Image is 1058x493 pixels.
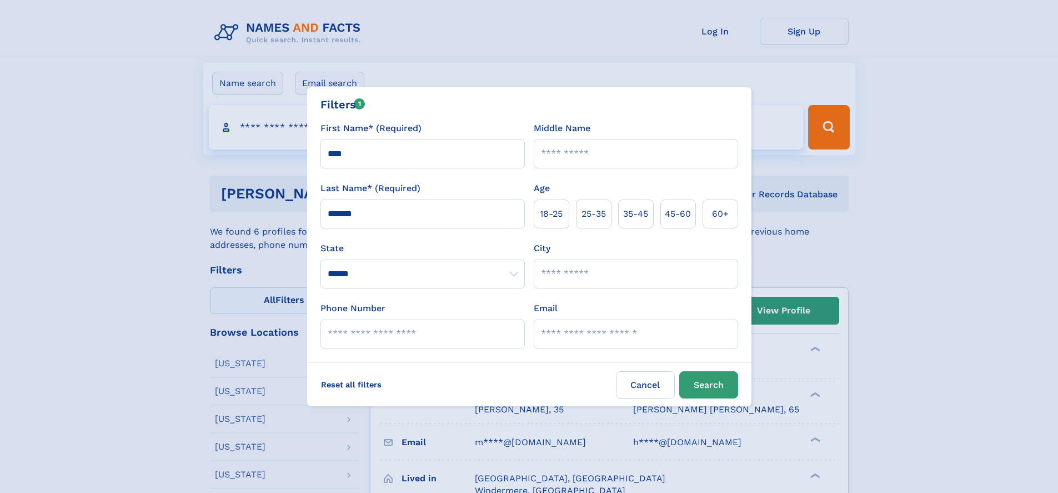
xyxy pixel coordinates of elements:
span: 18‑25 [540,207,563,221]
label: First Name* (Required) [320,122,422,135]
div: Filters [320,96,365,113]
span: 45‑60 [665,207,691,221]
span: 60+ [712,207,729,221]
label: City [534,242,550,255]
label: Cancel [616,371,675,399]
label: Email [534,302,558,315]
label: Reset all filters [314,371,389,398]
label: Age [534,182,550,195]
label: Last Name* (Required) [320,182,420,195]
label: Phone Number [320,302,385,315]
button: Search [679,371,738,399]
label: Middle Name [534,122,590,135]
span: 35‑45 [623,207,648,221]
label: State [320,242,525,255]
span: 25‑35 [581,207,606,221]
